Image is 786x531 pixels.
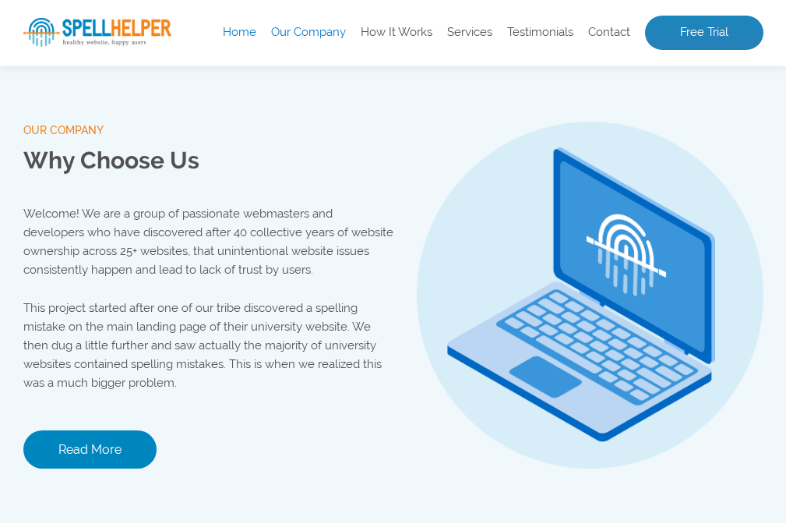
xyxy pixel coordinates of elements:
p: Welcome! We are a group of passionate webmasters and developers who have discovered after 40 coll... [23,204,393,279]
span: our company [23,121,393,140]
p: This project started after one of our tribe discovered a spelling mistake on the main landing pag... [23,299,393,392]
h1: Website Analysis [23,58,444,104]
img: SpellHelper [23,18,171,47]
a: Our Company [271,25,346,41]
a: Free Trial [645,16,763,50]
span: Free [23,58,104,104]
a: Testimonials [507,25,573,41]
a: Home [223,25,256,41]
h2: Why Choose Us [23,140,393,182]
input: Enter Your URL [23,181,444,223]
p: Enter your website’s URL to see spelling mistakes, broken links and more [23,119,444,169]
button: Scan Website [23,239,162,278]
a: Read More [23,430,157,469]
img: Free Webiste Analysis [467,72,763,275]
a: How It Works [361,25,432,41]
a: Services [447,25,492,41]
a: Contact [588,25,630,41]
img: Free Webiste Analysis [471,111,708,121]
